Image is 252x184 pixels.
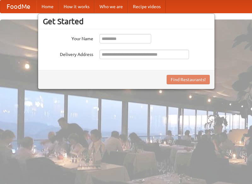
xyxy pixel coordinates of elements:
a: Recipe videos [128,0,166,13]
a: FoodMe [0,0,37,13]
label: Delivery Address [43,50,93,58]
button: Find Restaurants! [167,75,210,84]
a: How it works [59,0,94,13]
a: Who we are [94,0,128,13]
h3: Get Started [43,17,210,26]
a: Home [37,0,59,13]
label: Your Name [43,34,93,42]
